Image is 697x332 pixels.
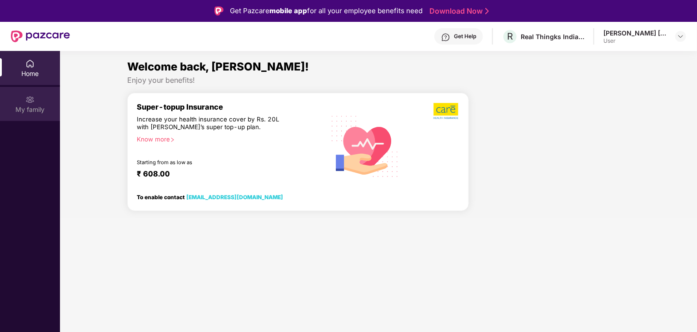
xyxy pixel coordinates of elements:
[137,169,316,180] div: ₹ 608.00
[214,6,224,15] img: Logo
[521,32,584,41] div: Real Thingks India Private Limited
[230,5,423,16] div: Get Pazcare for all your employee benefits need
[269,6,307,15] strong: mobile app
[137,102,325,111] div: Super-topup Insurance
[127,75,630,85] div: Enjoy your benefits!
[137,116,286,132] div: Increase your health insurance cover by Rs. 20L with [PERSON_NAME]’s super top-up plan.
[603,29,667,37] div: [PERSON_NAME] [PERSON_NAME] Pathan
[170,137,175,142] span: right
[433,102,459,120] img: b5dec4f62d2307b9de63beb79f102df3.png
[485,6,489,16] img: Stroke
[325,105,406,187] img: svg+xml;base64,PHN2ZyB4bWxucz0iaHR0cDovL3d3dy53My5vcmcvMjAwMC9zdmciIHhtbG5zOnhsaW5rPSJodHRwOi8vd3...
[137,194,283,200] div: To enable contact
[507,31,513,42] span: R
[11,30,70,42] img: New Pazcare Logo
[137,159,286,166] div: Starting from as low as
[25,59,35,68] img: svg+xml;base64,PHN2ZyBpZD0iSG9tZSIgeG1sbnM9Imh0dHA6Ly93d3cudzMub3JnLzIwMDAvc3ZnIiB3aWR0aD0iMjAiIG...
[441,33,450,42] img: svg+xml;base64,PHN2ZyBpZD0iSGVscC0zMngzMiIgeG1sbnM9Imh0dHA6Ly93d3cudzMub3JnLzIwMDAvc3ZnIiB3aWR0aD...
[677,33,684,40] img: svg+xml;base64,PHN2ZyBpZD0iRHJvcGRvd24tMzJ4MzIiIHhtbG5zPSJodHRwOi8vd3d3LnczLm9yZy8yMDAwL3N2ZyIgd2...
[25,95,35,104] img: svg+xml;base64,PHN2ZyB3aWR0aD0iMjAiIGhlaWdodD0iMjAiIHZpZXdCb3g9IjAgMCAyMCAyMCIgZmlsbD0ibm9uZSIgeG...
[127,60,309,73] span: Welcome back, [PERSON_NAME]!
[603,37,667,45] div: User
[137,136,319,142] div: Know more
[454,33,476,40] div: Get Help
[429,6,486,16] a: Download Now
[186,194,283,201] a: [EMAIL_ADDRESS][DOMAIN_NAME]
